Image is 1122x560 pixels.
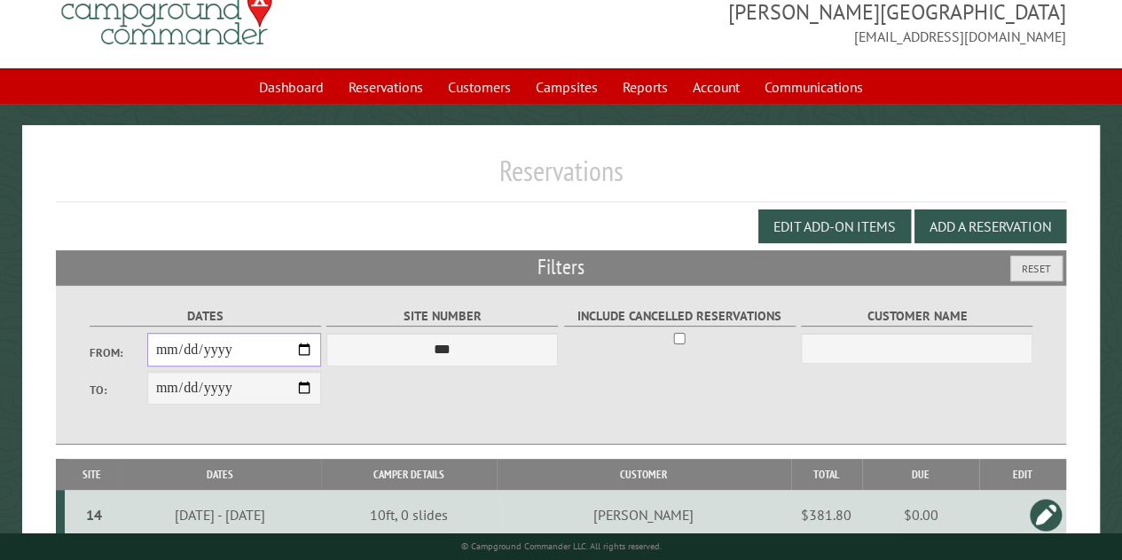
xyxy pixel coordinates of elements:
[437,70,522,104] a: Customers
[1010,256,1063,281] button: Reset
[862,490,980,540] td: $0.00
[791,459,862,490] th: Total
[791,490,862,540] td: $381.80
[682,70,750,104] a: Account
[801,306,1032,327] label: Customer Name
[612,70,679,104] a: Reports
[525,70,608,104] a: Campsites
[90,306,321,327] label: Dates
[758,209,911,243] button: Edit Add-on Items
[497,459,791,490] th: Customer
[754,70,874,104] a: Communications
[914,209,1066,243] button: Add a Reservation
[72,506,116,524] div: 14
[56,250,1066,284] h2: Filters
[122,506,318,524] div: [DATE] - [DATE]
[56,154,1066,202] h1: Reservations
[326,306,558,327] label: Site Number
[497,490,791,540] td: [PERSON_NAME]
[979,459,1065,490] th: Edit
[862,459,980,490] th: Due
[248,70,334,104] a: Dashboard
[90,382,147,398] label: To:
[321,459,497,490] th: Camper Details
[65,459,119,490] th: Site
[564,306,796,327] label: Include Cancelled Reservations
[321,490,497,540] td: 10ft, 0 slides
[119,459,320,490] th: Dates
[90,344,147,361] label: From:
[460,540,661,552] small: © Campground Commander LLC. All rights reserved.
[338,70,434,104] a: Reservations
